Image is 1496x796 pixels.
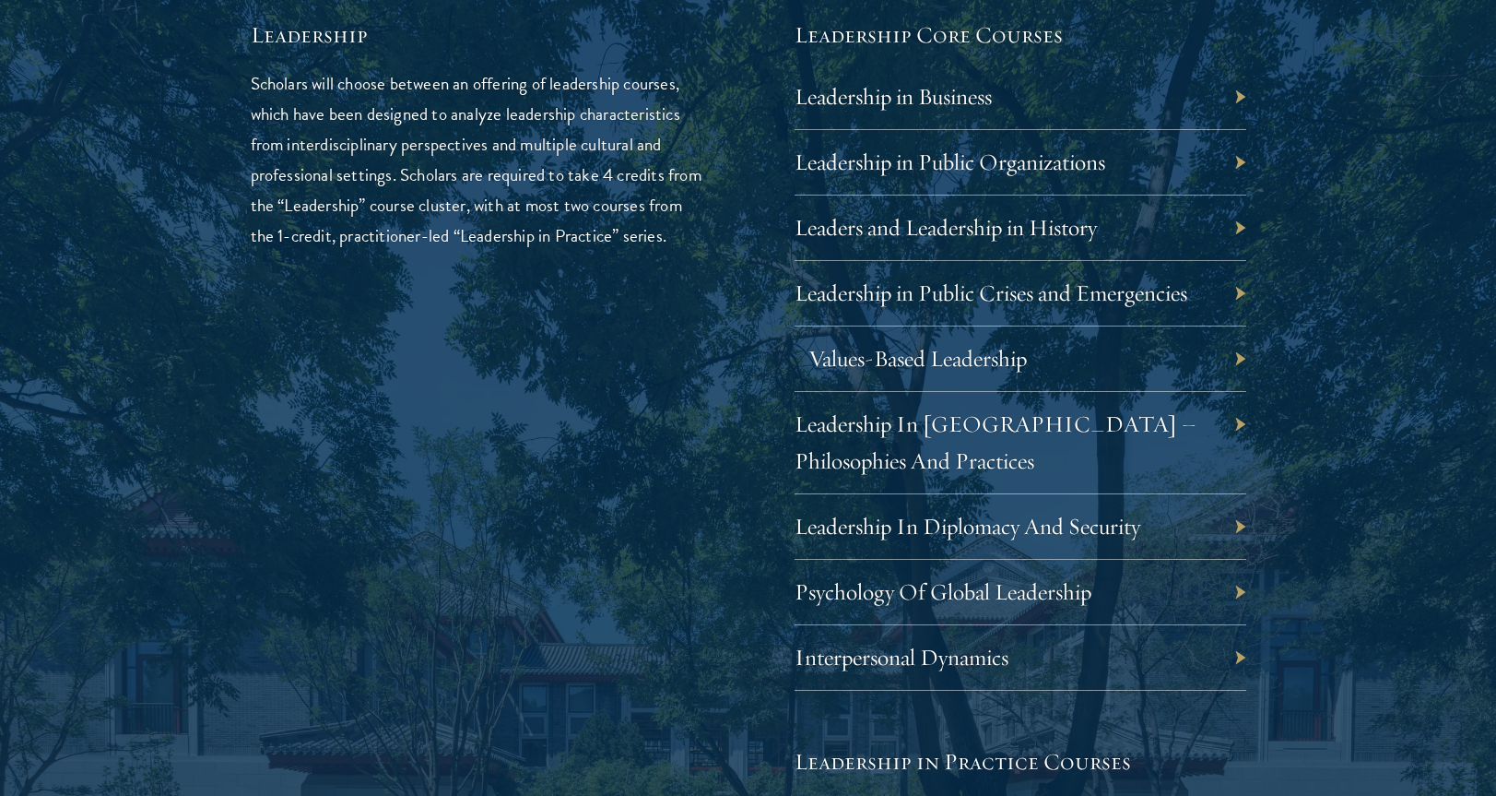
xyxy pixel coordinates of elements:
a: Leadership In [GEOGRAPHIC_DATA] – Philosophies And Practices [795,410,1196,475]
a: Values-Based Leadership [808,344,1027,373]
a: Leadership in Business [795,82,992,111]
p: Scholars will choose between an offering of leadership courses, which have been designed to analy... [251,68,702,251]
a: Leadership in Public Organizations [795,148,1105,176]
a: Leaders and Leadership in History [795,213,1097,242]
a: Interpersonal Dynamics [795,643,1008,671]
h5: Leadership Core Courses [795,19,1246,51]
a: Psychology Of Global Leadership [795,577,1091,606]
h5: Leadership [251,19,702,51]
a: Leadership in Public Crises and Emergencies [795,279,1187,307]
a: Leadership In Diplomacy And Security [795,512,1140,541]
h5: Leadership in Practice Courses [795,746,1246,778]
